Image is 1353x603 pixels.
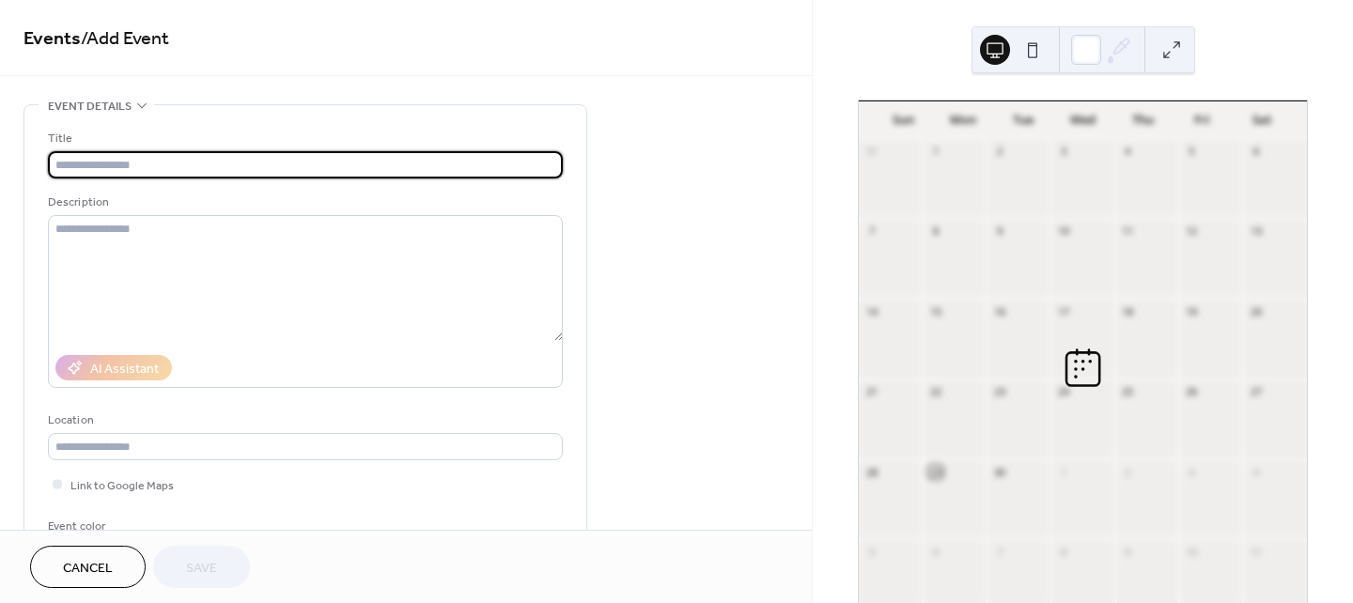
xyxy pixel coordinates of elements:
[1121,545,1135,559] div: 9
[1121,385,1135,399] div: 25
[1249,145,1263,159] div: 6
[928,385,942,399] div: 22
[48,129,559,148] div: Title
[934,101,994,139] div: Mon
[48,193,559,212] div: Description
[1185,145,1199,159] div: 5
[1056,145,1070,159] div: 3
[992,304,1006,318] div: 16
[48,97,132,116] span: Event details
[1249,465,1263,479] div: 4
[992,145,1006,159] div: 2
[993,101,1053,139] div: Tue
[1112,101,1173,139] div: Thu
[70,476,174,496] span: Link to Google Maps
[928,224,942,239] div: 8
[63,559,113,579] span: Cancel
[1249,385,1263,399] div: 27
[1121,465,1135,479] div: 2
[1056,385,1070,399] div: 24
[1249,224,1263,239] div: 13
[928,145,942,159] div: 1
[1185,545,1199,559] div: 10
[1249,304,1263,318] div: 20
[1173,101,1233,139] div: Fri
[864,224,879,239] div: 7
[864,304,879,318] div: 14
[864,545,879,559] div: 5
[992,465,1006,479] div: 30
[874,101,934,139] div: Sun
[1056,304,1070,318] div: 17
[928,465,942,479] div: 29
[1249,545,1263,559] div: 11
[1121,224,1135,239] div: 11
[81,21,169,57] span: / Add Event
[30,546,146,588] button: Cancel
[23,21,81,57] a: Events
[1185,304,1199,318] div: 19
[1232,101,1292,139] div: Sat
[48,410,559,430] div: Location
[1185,385,1199,399] div: 26
[1056,545,1070,559] div: 8
[1185,465,1199,479] div: 3
[864,145,879,159] div: 31
[864,385,879,399] div: 21
[992,224,1006,239] div: 9
[48,517,189,536] div: Event color
[992,385,1006,399] div: 23
[1053,101,1113,139] div: Wed
[992,545,1006,559] div: 7
[1056,465,1070,479] div: 1
[1185,224,1199,239] div: 12
[864,465,879,479] div: 28
[1056,224,1070,239] div: 10
[1121,145,1135,159] div: 4
[928,304,942,318] div: 15
[1121,304,1135,318] div: 18
[928,545,942,559] div: 6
